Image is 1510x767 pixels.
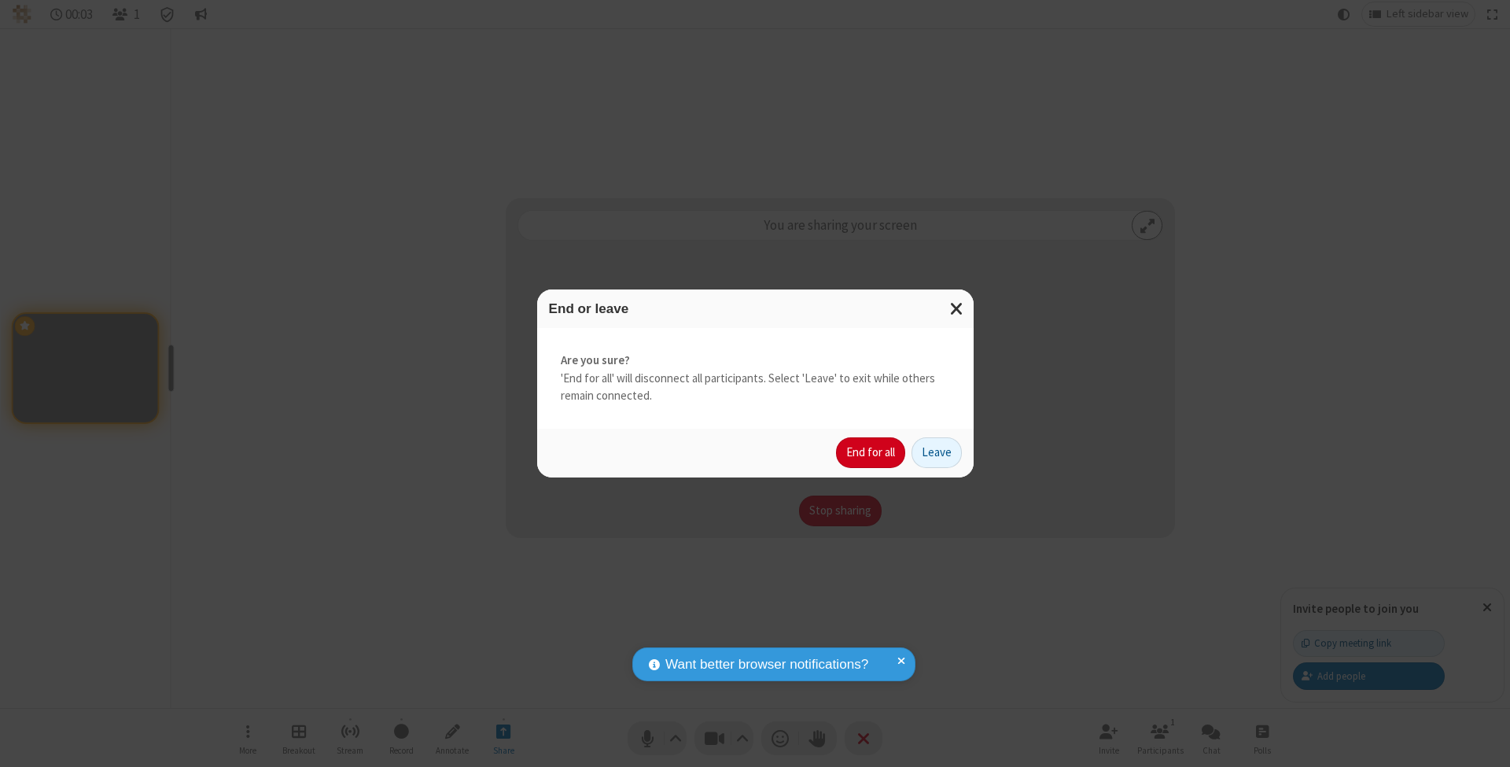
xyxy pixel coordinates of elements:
[665,655,868,675] span: Want better browser notifications?
[941,289,974,328] button: Close modal
[836,437,905,469] button: End for all
[561,352,950,370] strong: Are you sure?
[537,328,974,429] div: 'End for all' will disconnect all participants. Select 'Leave' to exit while others remain connec...
[912,437,962,469] button: Leave
[549,301,962,316] h3: End or leave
